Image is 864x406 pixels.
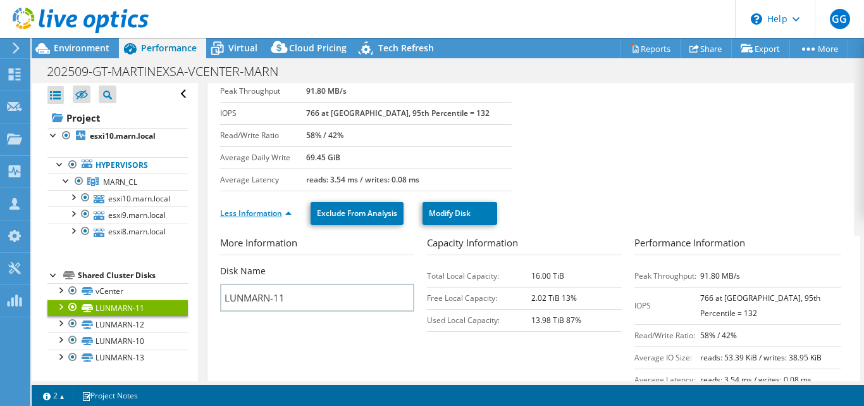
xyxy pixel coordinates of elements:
[289,42,347,54] span: Cloud Pricing
[427,265,531,287] td: Total Local Capacity:
[47,190,188,206] a: esxi10.marn.local
[751,13,762,25] svg: \n
[620,39,681,58] a: Reports
[34,388,73,403] a: 2
[47,300,188,316] a: LUNMARN-11
[47,316,188,333] a: LUNMARN-12
[531,293,577,303] b: 2.02 TiB 13%
[423,202,497,225] a: Modify Disk
[220,129,306,142] label: Read/Write Ratio
[228,42,257,54] span: Virtual
[54,42,109,54] span: Environment
[220,85,306,98] label: Peak Throughput
[830,9,850,29] span: GG
[220,265,266,277] label: Disk Name
[531,270,564,281] b: 16.00 TiB
[378,42,434,54] span: Tech Refresh
[47,157,188,174] a: Hypervisors
[47,283,188,300] a: vCenter
[90,130,156,141] b: esxi10.marn.local
[700,374,812,385] b: reads: 3.54 ms / writes: 0.08 ms
[680,39,732,58] a: Share
[306,174,419,185] b: reads: 3.54 ms / writes: 0.08 ms
[220,208,292,219] a: Less Information
[220,174,306,186] label: Average Latency
[220,107,306,120] label: IOPS
[306,86,347,96] b: 91.80 MB/s
[634,369,701,391] td: Average Latency:
[41,65,298,79] h1: 202509-GT-MARTINEXSA-VCENTER-MARN
[47,108,188,128] a: Project
[427,236,621,255] h3: Capacity Information
[634,324,701,346] td: Read/Write Ratio:
[47,350,188,366] a: LUNMARN-13
[700,330,737,341] b: 58% / 42%
[731,39,790,58] a: Export
[220,236,414,255] h3: More Information
[634,265,701,287] td: Peak Throughput:
[427,287,531,309] td: Free Local Capacity:
[78,268,188,283] div: Shared Cluster Disks
[306,152,340,163] b: 69.45 GiB
[47,174,188,190] a: MARN_CL
[531,315,581,326] b: 13.98 TiB 87%
[700,293,820,319] b: 766 at [GEOGRAPHIC_DATA], 95th Percentile = 132
[103,177,137,187] span: MARN_CL
[220,151,306,164] label: Average Daily Write
[47,206,188,223] a: esxi9.marn.local
[700,270,740,281] b: 91.80 MB/s
[427,309,531,331] td: Used Local Capacity:
[700,352,822,363] b: reads: 53.39 KiB / writes: 38.95 KiB
[789,39,848,58] a: More
[47,128,188,144] a: esxi10.marn.local
[634,287,701,324] td: IOPS
[634,346,701,369] td: Average IO Size:
[47,224,188,240] a: esxi8.marn.local
[141,42,197,54] span: Performance
[634,236,841,255] h3: Performance Information
[311,202,404,225] a: Exclude From Analysis
[306,130,343,141] b: 58% / 42%
[73,388,147,403] a: Project Notes
[306,108,490,118] b: 766 at [GEOGRAPHIC_DATA], 95th Percentile = 132
[47,333,188,349] a: LUNMARN-10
